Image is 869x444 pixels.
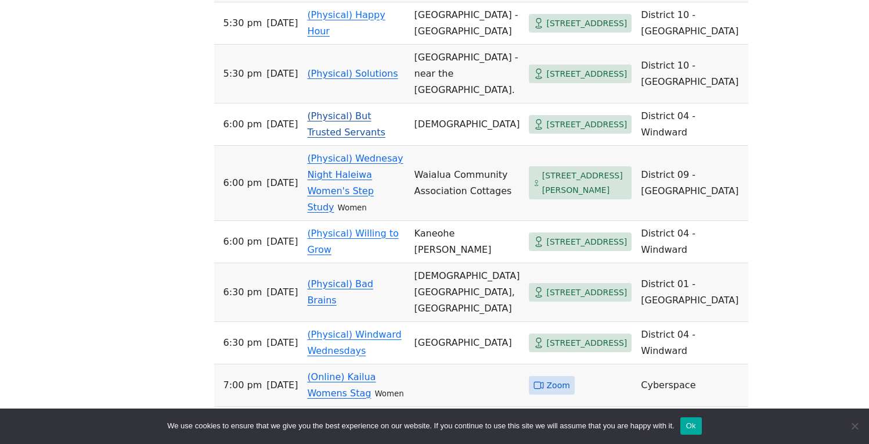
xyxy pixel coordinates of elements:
a: (Physical) Bad Brains [307,278,373,306]
td: [GEOGRAPHIC_DATA] - [GEOGRAPHIC_DATA] [410,2,525,45]
span: [STREET_ADDRESS] [546,285,627,300]
td: District 04 - Windward [636,221,748,263]
span: [DATE] [266,15,298,31]
td: District 01 - [GEOGRAPHIC_DATA] [636,263,748,322]
td: District 04 - Windward [636,103,748,146]
span: [DATE] [266,116,298,133]
a: (Physical) Solutions [307,68,398,79]
td: District 10 - [GEOGRAPHIC_DATA] [636,2,748,45]
span: 6:00 PM [223,175,262,191]
a: (Physical) Windward Wednesdays [307,329,401,356]
span: 6:00 PM [223,116,262,133]
td: District 09 - [GEOGRAPHIC_DATA] [636,146,748,221]
span: 6:30 PM [223,335,262,351]
small: Women [374,389,403,398]
span: We use cookies to ensure that we give you the best experience on our website. If you continue to ... [167,420,674,432]
span: [DATE] [266,377,298,393]
span: [STREET_ADDRESS] [546,117,627,132]
a: (Physical) But Trusted Servants [307,110,385,138]
span: [DATE] [266,284,298,300]
span: [DATE] [266,335,298,351]
span: 7:00 PM [223,377,262,393]
td: District 10 - [GEOGRAPHIC_DATA] [636,45,748,103]
td: Kaneohe [PERSON_NAME] [410,221,525,263]
td: [GEOGRAPHIC_DATA] - near the [GEOGRAPHIC_DATA]. [410,45,525,103]
span: [STREET_ADDRESS] [546,67,627,81]
span: 5:30 PM [223,15,262,31]
span: [DATE] [266,66,298,82]
small: Women [338,203,367,212]
td: [DEMOGRAPHIC_DATA] [410,103,525,146]
td: Cyberspace [636,364,748,407]
td: [GEOGRAPHIC_DATA] [410,322,525,364]
td: District 04 - Windward [636,322,748,364]
span: 5:30 PM [223,66,262,82]
a: (Physical) Willing to Grow [307,228,398,255]
span: 6:00 PM [223,234,262,250]
span: [DATE] [266,175,298,191]
a: (Physical) Wednesay Night Haleiwa Women's Step Study [307,153,403,213]
span: [STREET_ADDRESS] [546,16,627,31]
span: [STREET_ADDRESS][PERSON_NAME] [542,169,628,197]
span: [DATE] [266,234,298,250]
span: 6:30 PM [223,284,262,300]
td: [DEMOGRAPHIC_DATA][GEOGRAPHIC_DATA], [GEOGRAPHIC_DATA] [410,263,525,322]
a: (Physical) Happy Hour [307,9,385,37]
span: [STREET_ADDRESS] [546,336,627,350]
td: Waialua Community Association Cottages [410,146,525,221]
button: Ok [680,417,702,435]
span: Zoom [546,378,569,393]
a: (Online) Kailua Womens Stag [307,371,376,399]
span: [STREET_ADDRESS] [546,235,627,249]
span: No [849,420,860,432]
